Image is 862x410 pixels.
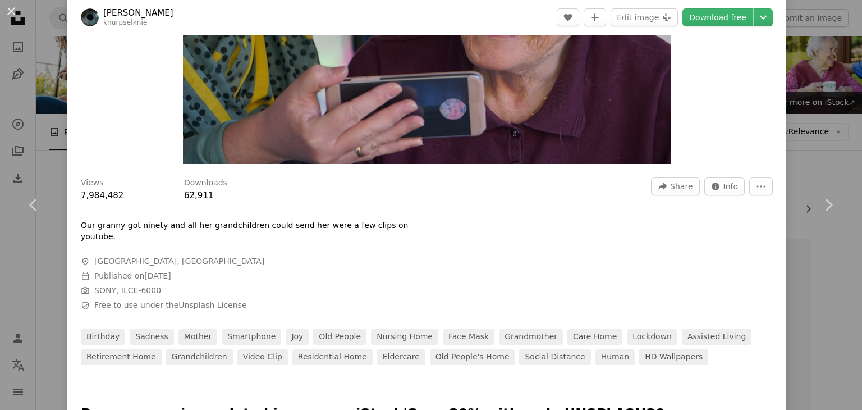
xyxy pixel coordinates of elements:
[81,190,123,201] span: 7,984,482
[81,349,162,365] a: retirement home
[567,329,622,345] a: care home
[81,329,125,345] a: birthday
[499,329,563,345] a: grandmother
[430,349,515,365] a: old people's home
[81,8,99,26] img: Go to Georg Arthur Pflueger's profile
[723,178,739,195] span: Info
[749,177,773,195] button: More Actions
[178,300,246,309] a: Unsplash License
[584,8,606,26] button: Add to Collection
[222,329,281,345] a: smartphone
[184,190,214,201] span: 62,911
[94,256,264,267] span: [GEOGRAPHIC_DATA], [GEOGRAPHIC_DATA]
[627,329,677,345] a: lockdown
[704,177,745,195] button: Stats about this image
[377,349,425,365] a: eldercare
[184,177,227,189] h3: Downloads
[81,177,104,189] h3: Views
[94,285,161,297] button: SONY, ILCE-6000
[754,8,773,26] button: Choose download size
[103,19,147,26] a: knurpselknie
[670,178,693,195] span: Share
[237,349,288,365] a: video clip
[443,329,494,345] a: face mask
[166,349,233,365] a: grandchildren
[519,349,590,365] a: social distance
[178,329,217,345] a: mother
[639,349,708,365] a: HD Wallpapers
[313,329,366,345] a: old people
[94,300,247,311] span: Free to use under the
[795,151,862,259] a: Next
[103,7,173,19] a: [PERSON_NAME]
[130,329,173,345] a: sadness
[81,220,418,243] p: Our granny got ninety and all her grandchildren could send her were a few clips on youtube.
[371,329,438,345] a: nursing home
[595,349,635,365] a: human
[611,8,678,26] button: Edit image
[292,349,373,365] a: residential home
[682,8,753,26] a: Download free
[682,329,751,345] a: assisted living
[651,177,699,195] button: Share this image
[286,329,309,345] a: joy
[557,8,579,26] button: Like
[94,271,171,280] span: Published on
[144,271,171,280] time: April 22, 2020 at 8:04:46 AM EDT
